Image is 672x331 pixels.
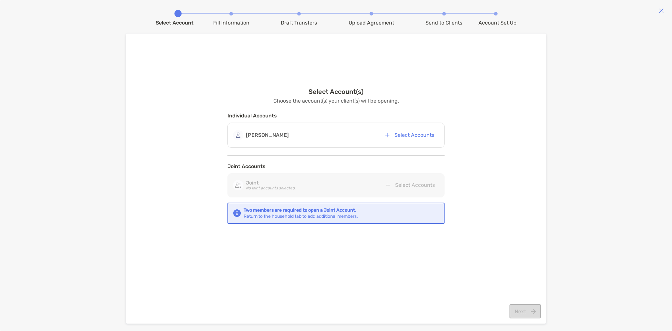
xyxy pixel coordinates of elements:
div: Account Set Up [478,20,517,26]
div: Select Account [156,20,194,26]
img: close modal [659,8,664,13]
h4: Joint Accounts [227,163,445,169]
img: avatar [233,130,243,140]
button: Select Accounts [380,128,439,142]
img: Notification icon [233,209,241,217]
img: avatar [233,180,243,190]
p: Choose the account(s) your client(s) will be opening. [273,97,399,105]
h4: Individual Accounts [227,113,445,119]
div: Return to the household tab to add additional members. [244,207,358,219]
div: Fill Information [213,20,249,26]
strong: Two members are required to open a Joint Account. [244,207,358,213]
strong: Joint [246,180,259,186]
i: No joint accounts selected. [246,186,296,190]
h3: Select Account(s) [309,88,363,95]
div: Send to Clients [425,20,462,26]
strong: [PERSON_NAME] [246,132,289,138]
div: Draft Transfers [281,20,317,26]
div: Upload Agreement [349,20,394,26]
